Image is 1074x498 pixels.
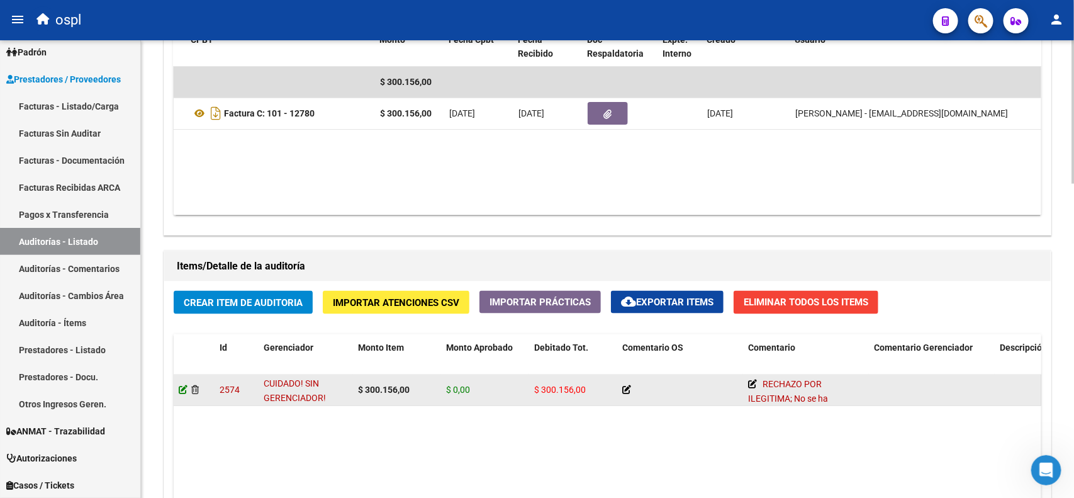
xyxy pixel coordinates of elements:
mat-icon: person [1049,12,1064,27]
datatable-header-cell: Monto Item [353,334,441,390]
span: $ 300.156,00 [380,77,432,87]
mat-icon: cloud_download [621,294,636,309]
span: CUIDADO! SIN GERENCIADOR! [264,378,326,403]
span: [PERSON_NAME] - [EMAIL_ADDRESS][DOMAIN_NAME] [795,108,1009,118]
datatable-header-cell: CPBT [186,26,374,68]
span: Comentario OS [622,342,683,353]
span: Id [220,342,227,353]
span: Expte. Interno [663,35,691,59]
strong: $ 300.156,00 [358,385,410,395]
span: Comentario [748,342,795,353]
datatable-header-cell: Debitado Tot. [529,334,617,390]
datatable-header-cell: Fecha Cpbt [444,26,513,68]
span: Fecha Recibido [518,35,553,59]
span: Monto Item [358,342,404,353]
span: RECHAZO POR ILEGITIMA; No se ha integrado copia del D.N.I del beneficiario con la documentación p... [748,379,858,475]
datatable-header-cell: Creado [702,26,790,68]
span: Autorizaciones [6,451,77,465]
span: Importar Atenciones CSV [333,297,459,308]
strong: Factura C: 101 - 12780 [224,108,315,118]
iframe: Intercom live chat [1031,455,1061,485]
span: [DATE] [449,108,475,118]
span: ANMAT - Trazabilidad [6,424,105,438]
button: Crear Item de Auditoria [174,291,313,314]
mat-icon: menu [10,12,25,27]
span: Casos / Tickets [6,478,74,492]
span: $ 0,00 [446,385,470,395]
span: Crear Item de Auditoria [184,297,303,308]
button: Importar Prácticas [479,291,601,314]
datatable-header-cell: Comentario Gerenciador [869,334,995,390]
span: Gerenciador [264,342,313,353]
span: Monto Aprobado [446,342,513,353]
span: Padrón [6,45,47,59]
datatable-header-cell: Monto [374,26,444,68]
button: Eliminar Todos los Items [734,291,878,314]
span: Doc Respaldatoria [587,35,644,59]
datatable-header-cell: Id [215,334,259,390]
datatable-header-cell: Doc Respaldatoria [582,26,657,68]
span: Importar Prácticas [489,297,591,308]
datatable-header-cell: Comentario [743,334,869,390]
datatable-header-cell: Monto Aprobado [441,334,529,390]
datatable-header-cell: Fecha Recibido [513,26,582,68]
datatable-header-cell: Comentario OS [617,334,743,390]
span: 2574 [220,385,240,395]
span: Debitado Tot. [534,342,588,353]
strong: $ 300.156,00 [380,108,432,118]
button: Importar Atenciones CSV [323,291,469,314]
span: Comentario Gerenciador [874,342,973,353]
button: Exportar Items [611,291,724,314]
span: Descripción [1000,342,1047,353]
span: Eliminar Todos los Items [744,297,868,308]
span: [DATE] [707,108,733,118]
datatable-header-cell: Expte. Interno [657,26,702,68]
datatable-header-cell: Usuario [790,26,1041,68]
span: [DATE] [518,108,544,118]
span: ospl [55,6,81,34]
span: Exportar Items [621,297,713,308]
datatable-header-cell: Gerenciador [259,334,353,390]
span: $ 300.156,00 [534,385,586,395]
span: Prestadores / Proveedores [6,72,121,86]
h1: Items/Detalle de la auditoría [177,256,1038,276]
i: Descargar documento [208,103,224,123]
